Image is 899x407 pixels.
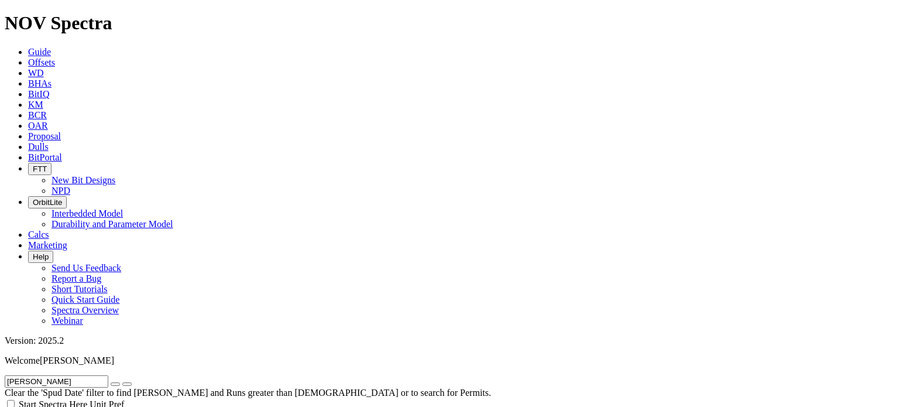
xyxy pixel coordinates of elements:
a: Guide [28,47,51,57]
span: Help [33,252,49,261]
a: BCR [28,110,47,120]
a: Offsets [28,57,55,67]
p: Welcome [5,355,894,366]
a: Report a Bug [52,273,101,283]
a: BHAs [28,78,52,88]
a: Dulls [28,142,49,152]
a: Quick Start Guide [52,295,119,305]
button: OrbitLite [28,196,67,208]
span: [PERSON_NAME] [40,355,114,365]
a: WD [28,68,44,78]
a: New Bit Designs [52,175,115,185]
span: Clear the 'Spud Date' filter to find [PERSON_NAME] and Runs greater than [DEMOGRAPHIC_DATA] or to... [5,388,491,398]
div: Version: 2025.2 [5,336,894,346]
a: Webinar [52,316,83,326]
a: Proposal [28,131,61,141]
a: BitPortal [28,152,62,162]
a: OAR [28,121,48,131]
span: FTT [33,165,47,173]
a: Interbedded Model [52,208,123,218]
h1: NOV Spectra [5,12,894,34]
a: Send Us Feedback [52,263,121,273]
a: BitIQ [28,89,49,99]
a: Durability and Parameter Model [52,219,173,229]
a: Short Tutorials [52,284,108,294]
a: KM [28,100,43,110]
button: Help [28,251,53,263]
a: Calcs [28,230,49,240]
span: OrbitLite [33,198,62,207]
a: Marketing [28,240,67,250]
input: Search [5,375,108,388]
a: NPD [52,186,70,196]
button: FTT [28,163,52,175]
a: Spectra Overview [52,305,119,315]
